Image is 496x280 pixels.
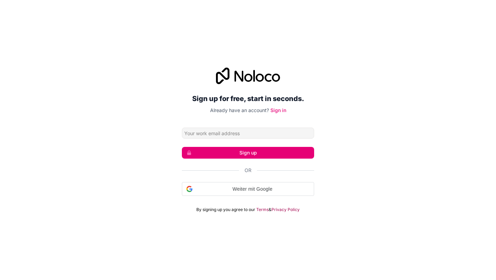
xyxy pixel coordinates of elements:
[245,167,251,174] span: Or
[271,207,300,212] a: Privacy Policy
[270,107,286,113] a: Sign in
[210,107,269,113] span: Already have an account?
[182,182,314,196] div: Weiter mit Google
[256,207,269,212] a: Terms
[182,92,314,105] h2: Sign up for free, start in seconds.
[196,207,255,212] span: By signing up you agree to our
[269,207,271,212] span: &
[182,147,314,159] button: Sign up
[195,186,310,193] span: Weiter mit Google
[182,128,314,139] input: Email address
